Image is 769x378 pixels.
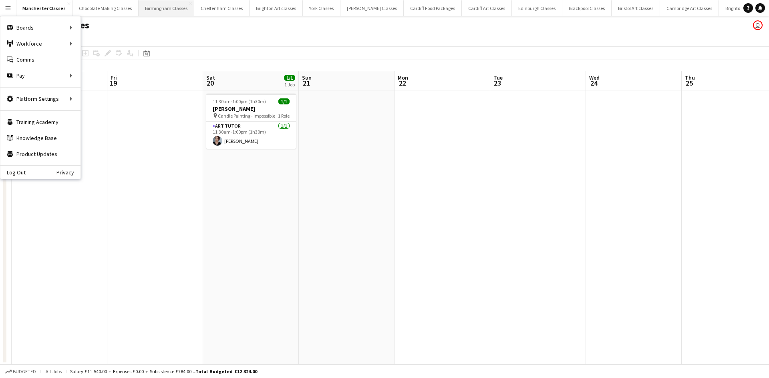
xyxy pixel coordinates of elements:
button: Cardiff Food Packages [404,0,462,16]
div: 1 Job [284,82,295,88]
h3: [PERSON_NAME] [206,105,296,112]
div: Boards [0,20,81,36]
span: 23 [492,78,503,88]
button: Budgeted [4,367,37,376]
div: Pay [0,68,81,84]
span: 21 [301,78,312,88]
app-card-role: Art Tutor1/111:30am-1:00pm (1h30m)[PERSON_NAME] [206,122,296,149]
span: Tue [493,74,503,81]
button: Chocolate Making Classes [72,0,139,16]
div: Salary £11 540.00 + Expenses £0.00 + Subsistence £784.00 = [70,368,257,374]
span: Sun [302,74,312,81]
button: Bristol Art classes [612,0,660,16]
div: Workforce [0,36,81,52]
app-user-avatar: VOSH Limited [753,20,763,30]
span: 22 [397,78,408,88]
span: Thu [685,74,695,81]
button: Edinburgh Classes [512,0,562,16]
span: 1 Role [278,113,290,119]
button: [PERSON_NAME] Classes [340,0,404,16]
button: Birmingham Classes [139,0,194,16]
button: Cambridge Art Classes [660,0,719,16]
a: Product Updates [0,146,81,162]
div: Platform Settings [0,91,81,107]
button: Blackpool Classes [562,0,612,16]
a: Log Out [0,169,26,176]
a: Knowledge Base [0,130,81,146]
span: 20 [205,78,215,88]
span: 24 [588,78,600,88]
app-job-card: 11:30am-1:00pm (1h30m)1/1[PERSON_NAME] Candle Painting - Impossible1 RoleArt Tutor1/111:30am-1:00... [206,94,296,149]
span: 19 [109,78,117,88]
span: 25 [684,78,695,88]
button: Cardiff Art Classes [462,0,512,16]
span: Mon [398,74,408,81]
button: Manchester Classes [16,0,72,16]
button: Brighton Art classes [250,0,303,16]
span: 1/1 [278,98,290,104]
span: Wed [589,74,600,81]
span: Fri [111,74,117,81]
span: Candle Painting - Impossible [218,113,275,119]
a: Training Academy [0,114,81,130]
a: Privacy [56,169,81,176]
a: Comms [0,52,81,68]
button: Cheltenham Classes [194,0,250,16]
span: All jobs [44,368,63,374]
span: 11:30am-1:00pm (1h30m) [213,98,266,104]
button: York Classes [303,0,340,16]
span: Budgeted [13,369,36,374]
span: Total Budgeted £12 324.00 [195,368,257,374]
span: 1/1 [284,75,295,81]
span: Sat [206,74,215,81]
